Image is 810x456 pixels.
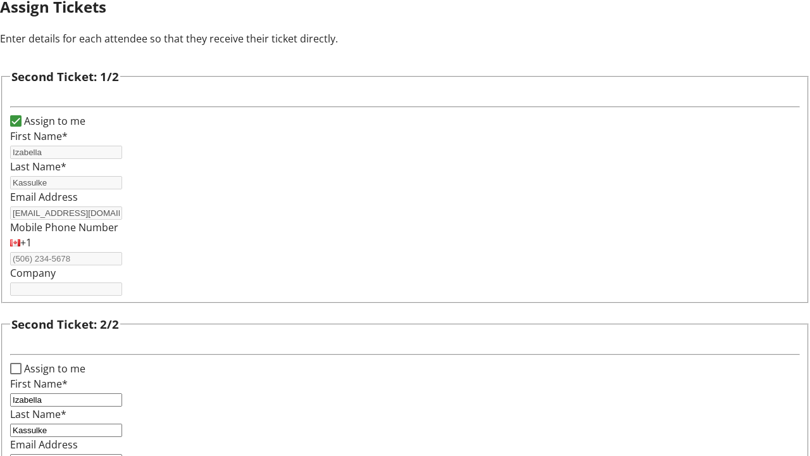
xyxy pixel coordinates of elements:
[10,438,78,452] label: Email Address
[10,377,68,391] label: First Name*
[10,160,66,174] label: Last Name*
[22,113,85,129] label: Assign to me
[10,190,78,204] label: Email Address
[11,68,119,85] h3: Second Ticket: 1/2
[10,129,68,143] label: First Name*
[22,361,85,376] label: Assign to me
[10,252,122,265] input: (506) 234-5678
[11,315,119,333] h3: Second Ticket: 2/2
[10,220,118,234] label: Mobile Phone Number
[10,407,66,421] label: Last Name*
[10,266,56,280] label: Company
